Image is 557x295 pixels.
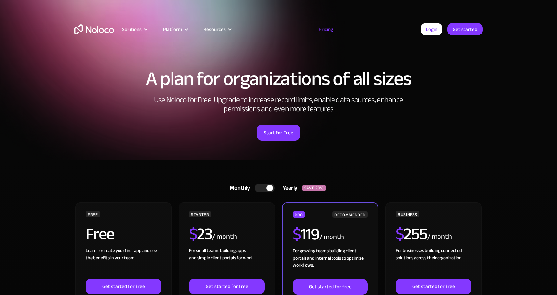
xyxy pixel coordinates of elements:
[147,95,410,114] h2: Use Noloco for Free. Upgrade to increase record limits, enable data sources, enhance permissions ...
[155,25,195,34] div: Platform
[302,185,326,191] div: SAVE 20%
[332,211,368,218] div: RECOMMENDED
[396,211,419,217] div: BUSINESS
[189,279,265,294] a: Get started for free
[427,232,452,242] div: / month
[396,218,404,249] span: $
[293,226,319,242] h2: 119
[86,211,100,217] div: FREE
[447,23,483,35] a: Get started
[293,211,305,218] div: PRO
[189,211,211,217] div: STARTER
[203,25,226,34] div: Resources
[257,125,300,141] a: Start for Free
[195,25,239,34] div: Resources
[275,183,302,193] div: Yearly
[86,279,161,294] a: Get started for free
[189,226,212,242] h2: 23
[122,25,142,34] div: Solutions
[189,218,197,249] span: $
[293,279,368,295] a: Get started for free
[319,232,344,242] div: / month
[86,226,114,242] h2: Free
[86,247,161,279] div: Learn to create your first app and see the benefits in your team ‍
[222,183,255,193] div: Monthly
[189,247,265,279] div: For small teams building apps and simple client portals for work. ‍
[421,23,442,35] a: Login
[212,232,237,242] div: / month
[114,25,155,34] div: Solutions
[74,24,114,34] a: home
[396,279,471,294] a: Get started for free
[74,69,483,89] h1: A plan for organizations of all sizes
[310,25,341,34] a: Pricing
[293,219,301,250] span: $
[163,25,182,34] div: Platform
[396,226,427,242] h2: 255
[396,247,471,279] div: For businesses building connected solutions across their organization. ‍
[293,247,368,279] div: For growing teams building client portals and internal tools to optimize workflows.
